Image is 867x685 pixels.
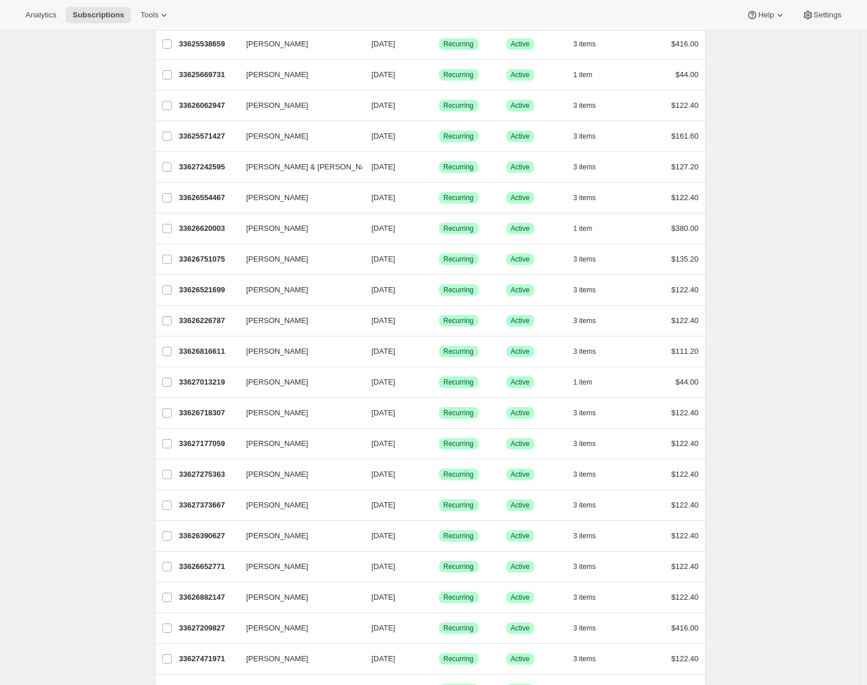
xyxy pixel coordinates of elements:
[511,162,530,172] span: Active
[574,97,609,114] button: 3 items
[179,36,699,52] div: 33625538659[PERSON_NAME][DATE]SuccessRecurringSuccessActive3 items$416.00
[672,101,699,110] span: $122.40
[511,39,530,49] span: Active
[511,101,530,110] span: Active
[574,654,596,664] span: 3 items
[179,69,237,81] p: 33625669731
[444,593,474,602] span: Recurring
[240,373,355,392] button: [PERSON_NAME]
[672,408,699,417] span: $122.40
[814,10,841,20] span: Settings
[672,162,699,171] span: $127.20
[240,404,355,422] button: [PERSON_NAME]
[246,407,309,419] span: [PERSON_NAME]
[574,67,605,83] button: 1 item
[179,592,237,603] p: 33626882147
[672,132,699,140] span: $161.60
[246,592,309,603] span: [PERSON_NAME]
[179,131,237,142] p: 33625571427
[179,100,237,111] p: 33626062947
[246,622,309,634] span: [PERSON_NAME]
[372,408,396,417] span: [DATE]
[179,466,699,483] div: 33627275363[PERSON_NAME][DATE]SuccessRecurringSuccessActive3 items$122.40
[758,10,774,20] span: Help
[574,593,596,602] span: 3 items
[246,131,309,142] span: [PERSON_NAME]
[72,10,124,20] span: Subscriptions
[574,501,596,510] span: 3 items
[574,285,596,295] span: 3 items
[511,654,530,664] span: Active
[444,654,474,664] span: Recurring
[574,39,596,49] span: 3 items
[444,193,474,202] span: Recurring
[179,653,237,665] p: 33627471971
[672,654,699,663] span: $122.40
[444,101,474,110] span: Recurring
[511,316,530,325] span: Active
[372,501,396,509] span: [DATE]
[240,219,355,238] button: [PERSON_NAME]
[179,223,237,234] p: 33626620003
[574,347,596,356] span: 3 items
[179,559,699,575] div: 33626652771[PERSON_NAME][DATE]SuccessRecurringSuccessActive3 items$122.40
[574,159,609,175] button: 3 items
[179,38,237,50] p: 33625538659
[246,499,309,511] span: [PERSON_NAME]
[179,530,237,542] p: 33626390627
[511,439,530,448] span: Active
[574,255,596,264] span: 3 items
[246,69,309,81] span: [PERSON_NAME]
[240,127,355,146] button: [PERSON_NAME]
[444,70,474,79] span: Recurring
[246,469,309,480] span: [PERSON_NAME]
[672,470,699,479] span: $122.40
[372,70,396,79] span: [DATE]
[444,255,474,264] span: Recurring
[246,315,309,327] span: [PERSON_NAME]
[574,497,609,513] button: 3 items
[372,162,396,171] span: [DATE]
[19,7,63,23] button: Analytics
[672,193,699,202] span: $122.40
[444,470,474,479] span: Recurring
[574,128,609,144] button: 3 items
[240,496,355,514] button: [PERSON_NAME]
[574,436,609,452] button: 3 items
[574,559,609,575] button: 3 items
[240,66,355,84] button: [PERSON_NAME]
[676,70,699,79] span: $44.00
[672,224,699,233] span: $380.00
[574,224,593,233] span: 1 item
[444,408,474,418] span: Recurring
[179,589,699,606] div: 33626882147[PERSON_NAME][DATE]SuccessRecurringSuccessActive3 items$122.40
[246,223,309,234] span: [PERSON_NAME]
[179,469,237,480] p: 33627275363
[372,347,396,356] span: [DATE]
[672,255,699,263] span: $135.20
[179,190,699,206] div: 33626554467[PERSON_NAME][DATE]SuccessRecurringSuccessActive3 items$122.40
[739,7,792,23] button: Help
[372,132,396,140] span: [DATE]
[240,342,355,361] button: [PERSON_NAME]
[574,439,596,448] span: 3 items
[672,439,699,448] span: $122.40
[179,97,699,114] div: 33626062947[PERSON_NAME][DATE]SuccessRecurringSuccessActive3 items$122.40
[574,408,596,418] span: 3 items
[240,311,355,330] button: [PERSON_NAME]
[574,190,609,206] button: 3 items
[240,650,355,668] button: [PERSON_NAME]
[179,622,237,634] p: 33627209827
[511,378,530,387] span: Active
[574,162,596,172] span: 3 items
[511,132,530,141] span: Active
[179,436,699,452] div: 33627177059[PERSON_NAME][DATE]SuccessRecurringSuccessActive3 items$122.40
[140,10,158,20] span: Tools
[179,651,699,667] div: 33627471971[PERSON_NAME][DATE]SuccessRecurringSuccessActive3 items$122.40
[179,192,237,204] p: 33626554467
[179,284,237,296] p: 33626521699
[444,285,474,295] span: Recurring
[179,497,699,513] div: 33627373667[PERSON_NAME][DATE]SuccessRecurringSuccessActive3 items$122.40
[179,376,237,388] p: 33627013219
[179,313,699,329] div: 33626226787[PERSON_NAME][DATE]SuccessRecurringSuccessActive3 items$122.40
